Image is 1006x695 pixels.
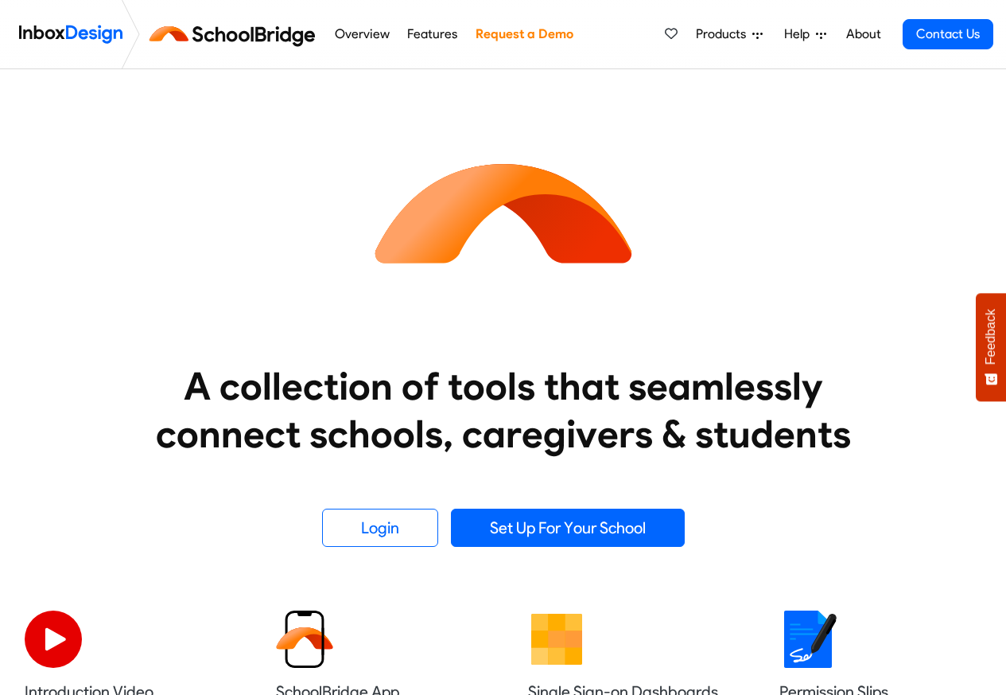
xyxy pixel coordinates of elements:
a: Set Up For Your School [451,509,685,547]
a: Request a Demo [471,18,577,50]
a: Login [322,509,438,547]
img: schoolbridge logo [146,15,325,53]
a: About [841,18,885,50]
img: 2022_01_18_icon_signature.svg [779,611,837,668]
span: Feedback [984,309,998,365]
span: Help [784,25,816,44]
span: Products [696,25,752,44]
heading: A collection of tools that seamlessly connect schools, caregivers & students [126,362,881,458]
a: Products [689,18,769,50]
button: Feedback - Show survey [976,293,1006,401]
a: Help [778,18,833,50]
img: 2022_07_11_icon_video_playback.svg [25,611,82,668]
a: Overview [330,18,394,50]
a: Contact Us [903,19,993,49]
a: Features [403,18,462,50]
img: icon_schoolbridge.svg [360,69,647,356]
img: 2022_01_13_icon_grid.svg [528,611,585,668]
img: 2022_01_13_icon_sb_app.svg [276,611,333,668]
